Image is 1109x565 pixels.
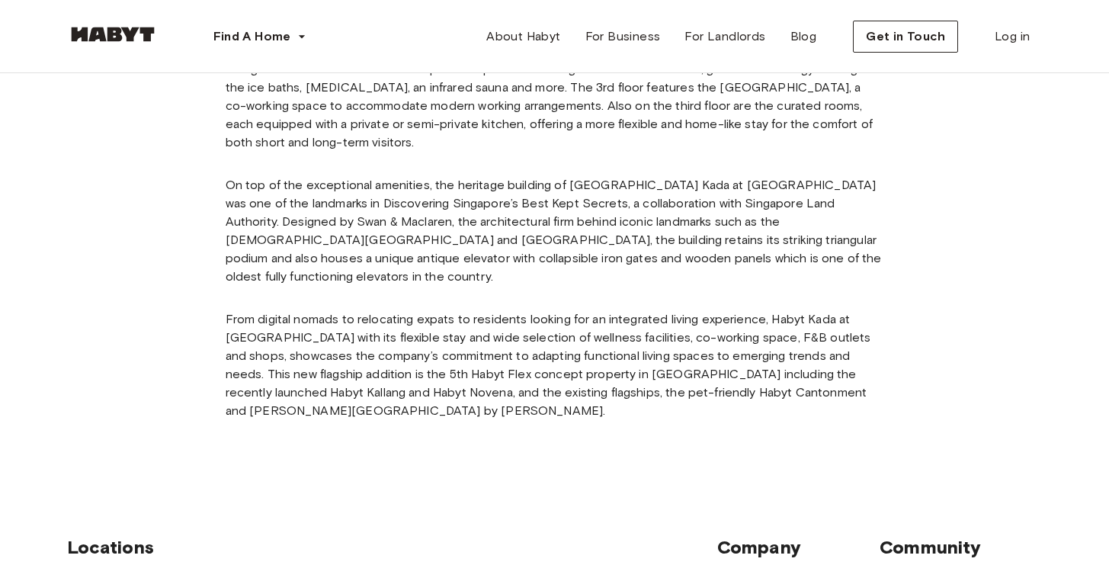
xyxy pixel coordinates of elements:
[717,536,880,559] span: Company
[684,27,765,46] span: For Landlords
[995,27,1030,46] span: Log in
[982,21,1042,52] a: Log in
[226,60,884,152] p: The ground floor hosts a cluster of quaint shops and charming eats. On the 2nd floor, guests will...
[853,21,958,53] button: Get in Touch
[573,21,673,52] a: For Business
[67,536,717,559] span: Locations
[226,176,884,286] p: On top of the exceptional amenities, the heritage building of [GEOGRAPHIC_DATA] Kada at [GEOGRAPH...
[201,21,319,52] button: Find A Home
[213,27,291,46] span: Find A Home
[672,21,777,52] a: For Landlords
[474,21,572,52] a: About Habyt
[226,310,884,420] p: From digital nomads to relocating expats to residents looking for an integrated living experience...
[866,27,945,46] span: Get in Touch
[880,536,1042,559] span: Community
[585,27,661,46] span: For Business
[486,27,560,46] span: About Habyt
[67,27,159,42] img: Habyt
[778,21,829,52] a: Blog
[790,27,817,46] span: Blog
